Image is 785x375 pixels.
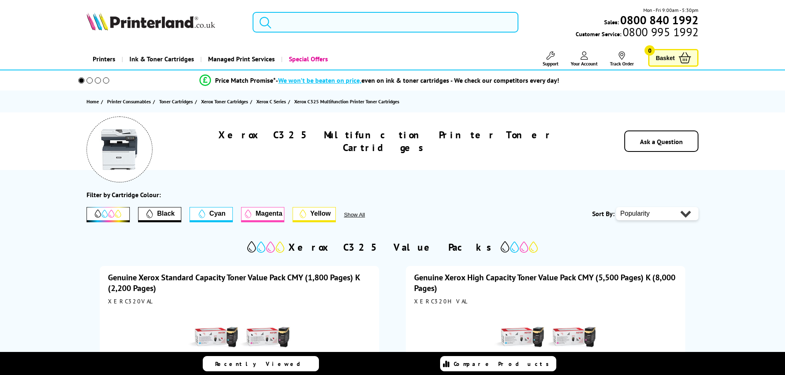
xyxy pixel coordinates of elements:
[87,12,243,32] a: Printerland Logo
[107,97,151,106] span: Printer Consumables
[201,97,248,106] span: Xerox Toner Cartridges
[209,210,225,217] span: Cyan
[576,28,698,38] span: Customer Service:
[592,210,614,218] span: Sort By:
[621,28,698,36] span: 0800 995 1992
[215,76,276,84] span: Price Match Promise*
[67,73,692,88] li: modal_Promise
[87,12,215,30] img: Printerland Logo
[656,52,675,63] span: Basket
[344,212,387,218] button: Show All
[619,16,698,24] a: 0800 840 1992
[203,356,319,371] a: Recently Viewed
[648,49,698,67] a: Basket 0
[256,97,286,106] span: Xerox C Series
[281,49,334,70] a: Special Offers
[310,210,331,217] span: Yellow
[99,129,140,170] img: Xerox C325 Multifunction Printer Toner Cartridges
[276,76,559,84] div: - even on ink & toner cartridges - We check our competitors every day!
[620,12,698,28] b: 0800 840 1992
[129,49,194,70] span: Ink & Toner Cartridges
[138,207,181,222] button: Filter by Black
[294,98,399,105] span: Xerox C325 Multifunction Printer Toner Cartridges
[177,128,594,154] h1: Xerox C325 Multifunction Printer Toner Cartridges
[293,207,336,222] button: Yellow
[278,76,361,84] span: We won’t be beaten on price,
[159,97,195,106] a: Toner Cartridges
[122,49,200,70] a: Ink & Toner Cartridges
[87,97,101,106] a: Home
[241,207,284,222] button: Magenta
[108,298,371,305] div: XERC320VAL
[108,272,360,293] a: Genuine Xerox Standard Capacity Toner Value Pack CMY (1,800 Pages) K (2,200 Pages)
[414,298,677,305] div: XERC320HVAL
[414,272,675,293] a: Genuine Xerox High Capacity Toner Value Pack CMY (5,500 Pages) K (8,000 Pages)
[256,97,288,106] a: Xerox C Series
[454,360,553,368] span: Compare Products
[610,51,634,67] a: Track Order
[543,61,558,67] span: Support
[255,210,282,217] span: Magenta
[159,97,193,106] span: Toner Cartridges
[87,191,161,199] div: Filter by Cartridge Colour:
[190,207,233,222] button: Cyan
[215,360,309,368] span: Recently Viewed
[107,97,153,106] a: Printer Consumables
[157,210,175,217] span: Black
[200,49,281,70] a: Managed Print Services
[543,51,558,67] a: Support
[640,137,683,146] a: Ask a Question
[644,45,655,56] span: 0
[571,61,598,67] span: Your Account
[440,356,556,371] a: Compare Products
[643,6,698,14] span: Mon - Fri 9:00am - 5:30pm
[201,97,250,106] a: Xerox Toner Cartridges
[604,18,619,26] span: Sales:
[288,241,497,254] h2: Xerox C325 Value Packs
[87,49,122,70] a: Printers
[571,51,598,67] a: Your Account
